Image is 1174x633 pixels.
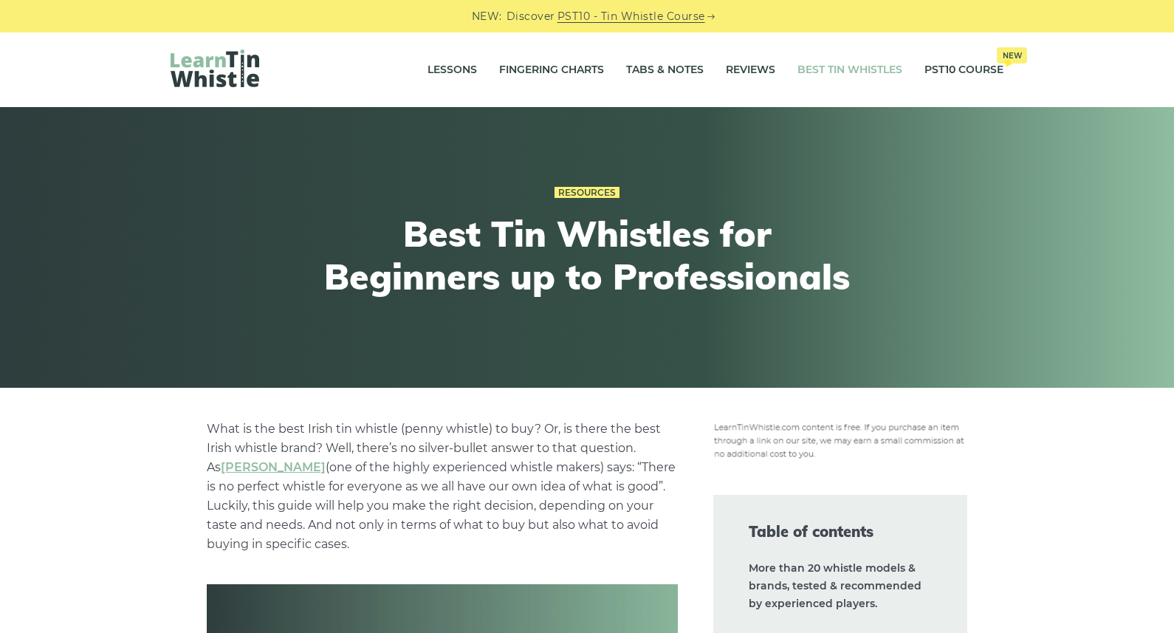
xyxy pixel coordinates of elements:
a: Fingering Charts [499,52,604,89]
p: What is the best Irish tin whistle (penny whistle) to buy? Or, is there the best Irish whistle br... [207,420,678,554]
a: undefined (opens in a new tab) [221,460,326,474]
a: Resources [555,187,619,199]
span: New [997,47,1027,64]
span: Table of contents [749,521,932,542]
h1: Best Tin Whistles for Beginners up to Professionals [315,213,859,298]
a: Best Tin Whistles [797,52,902,89]
a: Reviews [726,52,775,89]
img: disclosure [713,420,967,459]
a: Lessons [428,52,477,89]
img: LearnTinWhistle.com [171,49,259,87]
a: PST10 CourseNew [924,52,1003,89]
a: Tabs & Notes [626,52,704,89]
strong: More than 20 whistle models & brands, tested & recommended by experienced players. [749,561,921,610]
